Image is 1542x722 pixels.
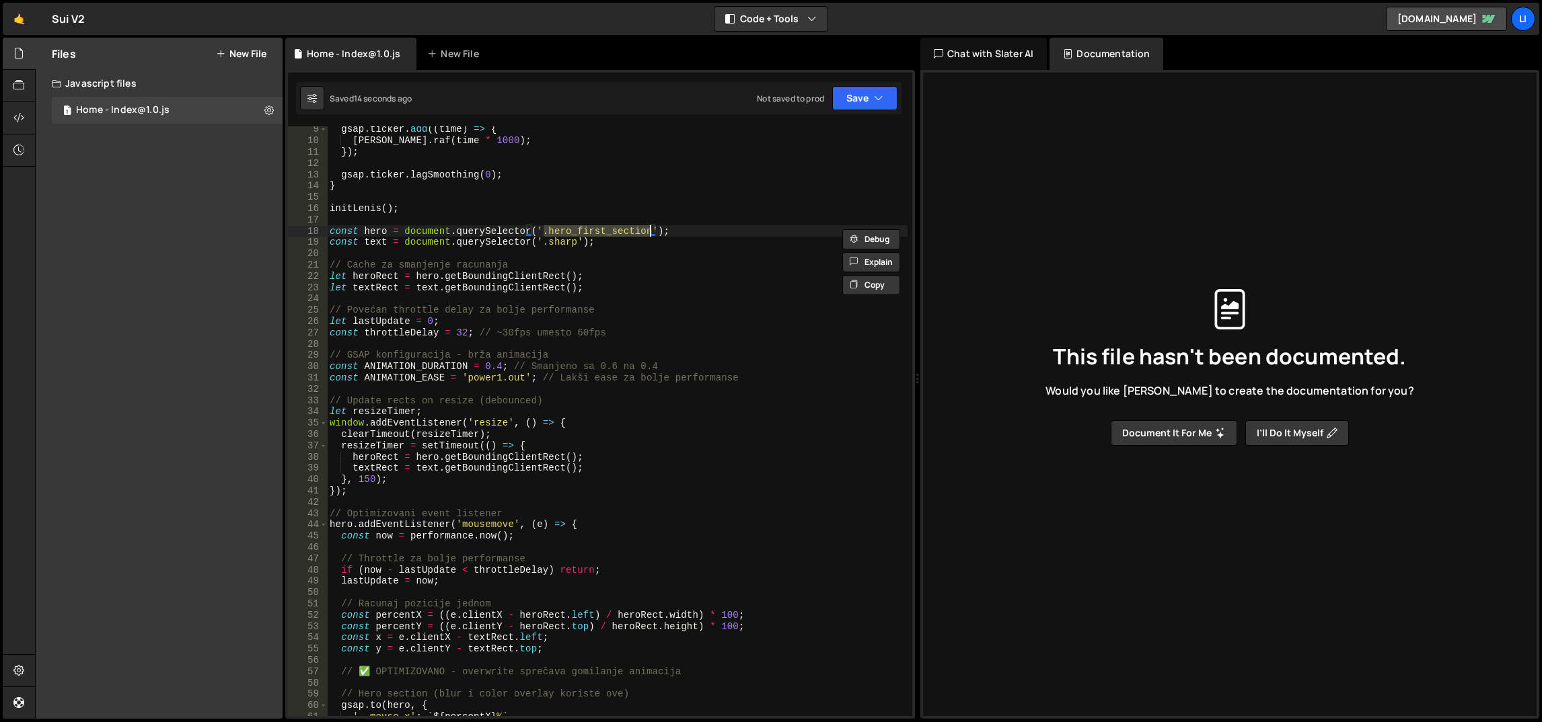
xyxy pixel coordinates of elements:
[288,327,328,339] div: 27
[76,104,170,116] div: Home - Index@1.0.js
[427,47,484,61] div: New File
[288,678,328,689] div: 58
[288,485,328,497] div: 41
[288,135,328,147] div: 10
[288,519,328,530] div: 44
[288,350,328,361] div: 29
[288,452,328,463] div: 38
[288,610,328,621] div: 52
[1245,420,1349,446] button: I’ll do it myself
[63,106,71,117] span: 1
[288,632,328,643] div: 54
[714,7,828,31] button: Code + Tools
[288,226,328,237] div: 18
[354,93,412,104] div: 14 seconds ago
[920,38,1047,70] div: Chat with Slater AI
[288,214,328,226] div: 17
[288,463,328,474] div: 39
[288,271,328,282] div: 22
[288,542,328,553] div: 46
[307,47,400,61] div: Home - Index@1.0.js
[288,203,328,214] div: 16
[1050,38,1163,70] div: Documentation
[288,406,328,417] div: 34
[288,237,328,248] div: 19
[288,395,328,407] div: 33
[330,93,412,104] div: Saved
[1045,383,1413,398] span: Would you like [PERSON_NAME] to create the documentation for you?
[288,316,328,327] div: 26
[288,361,328,372] div: 30
[288,124,328,135] div: 9
[288,587,328,598] div: 50
[288,655,328,666] div: 56
[3,3,36,35] a: 🤙
[288,565,328,576] div: 48
[288,474,328,485] div: 40
[288,598,328,610] div: 51
[52,46,76,61] h2: Files
[1386,7,1507,31] a: [DOMAIN_NAME]
[36,70,283,97] div: Javascript files
[1111,420,1237,446] button: Document it for me
[52,11,85,27] div: Sui V2
[288,643,328,655] div: 55
[1511,7,1535,31] a: Li
[288,666,328,678] div: 57
[288,259,328,271] div: 21
[288,508,328,520] div: 43
[1053,346,1406,367] span: This file hasn't been documented.
[216,48,266,59] button: New File
[52,97,283,124] div: 17378/48381.js
[832,86,897,110] button: Save
[288,497,328,508] div: 42
[842,229,900,249] button: Debug
[288,192,328,203] div: 15
[288,169,328,181] div: 13
[288,248,328,259] div: 20
[288,429,328,440] div: 36
[288,339,328,350] div: 28
[288,440,328,452] div: 37
[842,252,900,272] button: Explain
[288,417,328,429] div: 35
[288,530,328,542] div: 45
[288,293,328,305] div: 24
[288,700,328,711] div: 60
[842,275,900,295] button: Copy
[288,553,328,565] div: 47
[288,158,328,169] div: 12
[288,688,328,700] div: 59
[288,305,328,316] div: 25
[757,93,824,104] div: Not saved to prod
[288,384,328,395] div: 32
[288,282,328,294] div: 23
[288,180,328,192] div: 14
[288,372,328,384] div: 31
[288,621,328,633] div: 53
[288,147,328,158] div: 11
[288,575,328,587] div: 49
